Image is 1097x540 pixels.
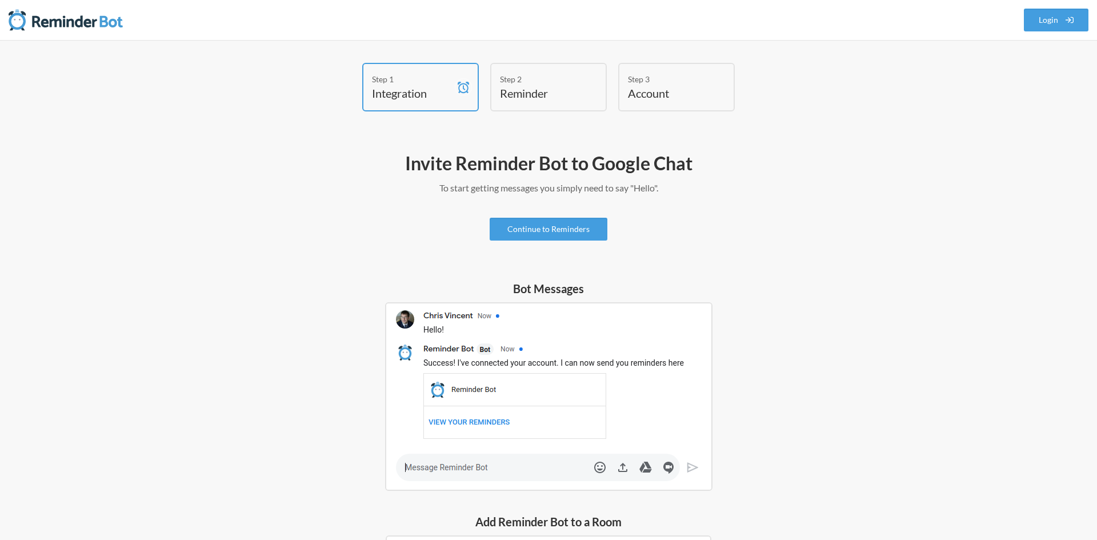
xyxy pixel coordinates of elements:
[217,181,880,195] p: To start getting messages you simply need to say "Hello".
[9,9,123,31] img: Reminder Bot
[1024,9,1089,31] a: Login
[372,73,452,85] div: Step 1
[500,73,580,85] div: Step 2
[385,281,712,297] h5: Bot Messages
[386,514,711,530] h5: Add Reminder Bot to a Room
[372,85,452,101] h4: Integration
[217,151,880,175] h2: Invite Reminder Bot to Google Chat
[490,218,607,241] a: Continue to Reminders
[628,73,708,85] div: Step 3
[500,85,580,101] h4: Reminder
[628,85,708,101] h4: Account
